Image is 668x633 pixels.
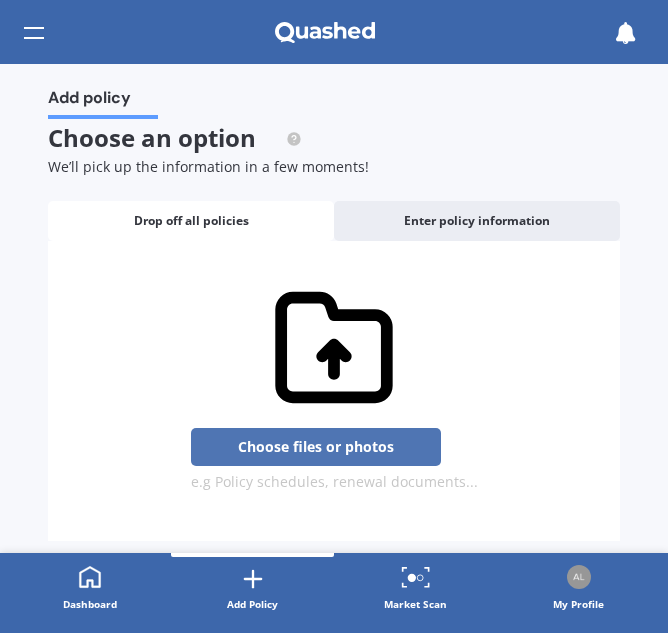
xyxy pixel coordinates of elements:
div: My Profile [553,594,604,614]
img: Profile [567,565,591,589]
button: Choose files or photos [191,428,441,466]
span: Add policy [48,88,131,115]
span: Drop off all policies [134,214,249,228]
div: Market Scan [384,594,447,614]
a: Add Policy [171,553,334,625]
span: Choose an option [48,121,302,154]
a: Dashboard [8,553,171,625]
span: Enter policy information [404,214,550,228]
div: Add Policy [227,594,278,614]
a: Market Scan [334,553,497,625]
div: Dashboard [63,594,117,614]
a: ProfileMy Profile [497,553,660,625]
div: e.g Policy schedules, renewal documents... [191,474,478,491]
span: We’ll pick up the information in a few moments! [48,157,369,176]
